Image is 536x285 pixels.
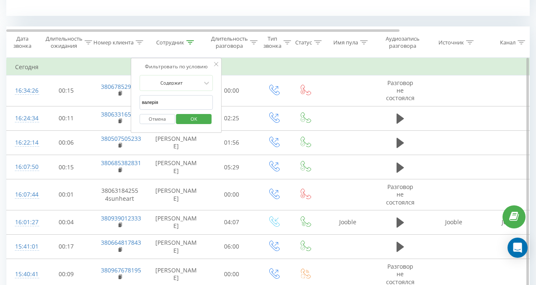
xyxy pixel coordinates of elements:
button: Отмена [139,114,175,124]
span: Разговор не состоялся [386,79,415,102]
a: 380685382831 [101,159,141,167]
div: 16:07:50 [15,159,32,175]
div: Фильтровать по условию [139,62,213,71]
td: [PERSON_NAME] [147,179,206,210]
td: 00:00 [206,75,258,106]
td: 06:00 [206,234,258,259]
td: 02:25 [206,106,258,130]
a: 380633165406 [101,110,141,118]
div: Номер клиента [93,39,134,46]
div: Канал [500,39,515,46]
div: 16:07:44 [15,187,32,203]
div: 16:34:26 [15,83,32,99]
td: 00:04 [40,210,93,234]
div: Длительность разговора [211,35,248,49]
div: 15:41:01 [15,238,32,255]
td: 00:17 [40,234,93,259]
td: 04:07 [206,210,258,234]
a: 380678529931 [101,83,141,91]
div: Источник [438,39,464,46]
div: Open Intercom Messenger [508,238,528,258]
div: Статус [295,39,312,46]
td: 00:15 [40,75,93,106]
a: 380664817843 [101,238,141,246]
div: 16:24:34 [15,110,32,127]
a: 380967678195 [101,266,141,274]
td: 00:00 [206,179,258,210]
span: Разговор не состоялся [386,183,415,206]
td: 380631842554sunheart [93,179,147,210]
td: Jooble [321,210,375,234]
td: 00:15 [40,155,93,179]
td: [PERSON_NAME] [147,210,206,234]
td: [PERSON_NAME] [147,234,206,259]
input: Введите значение [139,95,213,110]
td: 05:29 [206,155,258,179]
td: 00:06 [40,130,93,155]
td: Jooble [425,210,482,234]
div: 16:01:27 [15,214,32,231]
div: 16:22:14 [15,135,32,151]
a: 380507505233 [101,135,141,142]
td: 00:11 [40,106,93,130]
button: OK [176,114,212,124]
div: Длительность ожидания [46,35,82,49]
div: Сотрудник [156,39,184,46]
div: Имя пула [333,39,358,46]
div: Аудиозапись разговора [382,35,423,49]
td: [PERSON_NAME] [147,130,206,155]
td: 01:56 [206,130,258,155]
a: 380939012333 [101,214,141,222]
td: [PERSON_NAME] [147,155,206,179]
div: 15:40:41 [15,266,32,282]
div: Тип звонка [263,35,281,49]
span: OK [182,112,206,125]
td: 00:01 [40,179,93,210]
div: Дата звонка [7,35,38,49]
